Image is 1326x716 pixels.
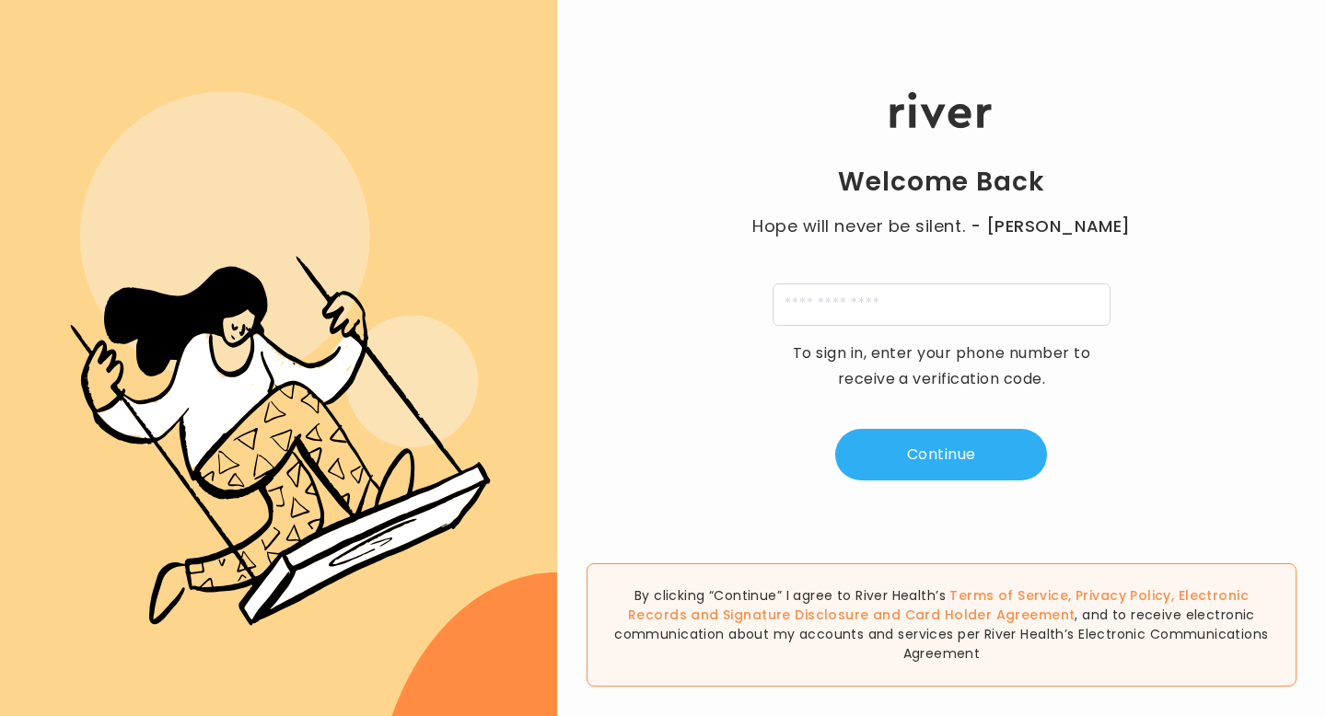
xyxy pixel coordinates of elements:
[949,586,1068,605] a: Terms of Service
[628,586,1249,624] a: Electronic Records and Signature Disclosure
[905,606,1076,624] a: Card Holder Agreement
[780,341,1102,392] p: To sign in, enter your phone number to receive a verification code.
[835,429,1047,480] button: Continue
[587,563,1297,687] div: By clicking “Continue” I agree to River Health’s
[628,586,1249,624] span: , , and
[614,606,1268,663] span: , and to receive electronic communication about my accounts and services per River Health’s Elect...
[838,166,1044,199] h1: Welcome Back
[734,214,1148,239] p: Hope will never be silent.
[971,214,1131,239] span: - [PERSON_NAME]
[1076,586,1171,605] a: Privacy Policy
